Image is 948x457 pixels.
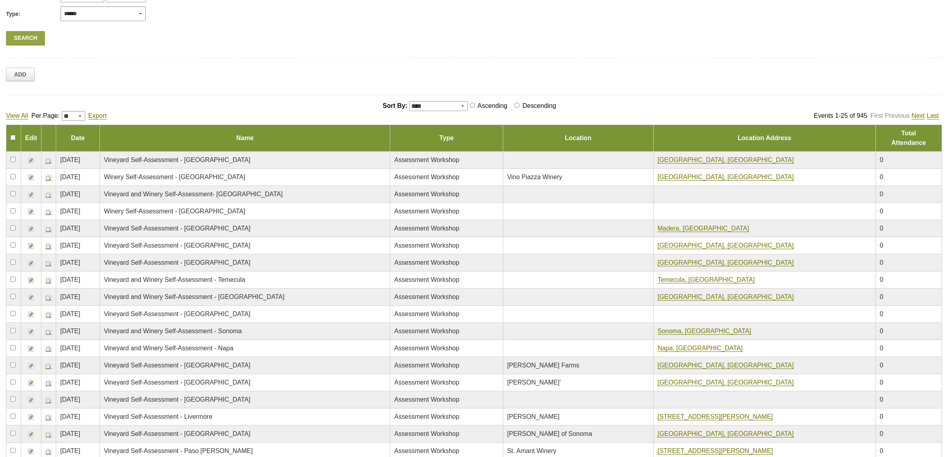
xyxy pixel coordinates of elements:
[394,430,459,437] span: Assessment Workshop
[104,293,284,300] span: Vineyard and Winery Self-Assessment - [GEOGRAPHIC_DATA]
[45,413,52,420] a: View Attendance Report
[880,447,883,454] span: 0
[60,362,80,369] span: [DATE]
[60,276,80,283] span: [DATE]
[60,225,80,232] span: [DATE]
[60,396,80,403] span: [DATE]
[104,328,242,334] span: Vineyard and Winery Self-Assessment - Sonoma
[28,243,34,249] img: Edit
[60,311,80,317] span: [DATE]
[880,208,883,215] span: 0
[88,112,107,119] a: Export
[394,396,459,403] span: Assessment Workshop
[28,294,34,301] img: Edit
[45,396,52,403] a: View Attendance Report
[28,397,34,403] img: Edit
[394,379,459,386] span: Assessment Workshop
[880,345,883,352] span: 0
[28,346,34,352] img: Edit
[870,112,883,119] a: First
[104,430,250,437] span: Vineyard Self-Assessment - [GEOGRAPHIC_DATA]
[45,157,52,164] img: report.gif
[45,260,52,266] img: report.gif
[394,225,459,232] span: Assessment Workshop
[28,414,34,420] img: Edit
[45,328,52,335] a: View Attendance Report
[104,413,213,420] span: Vineyard Self-Assessment - Livermore
[880,225,883,232] span: 0
[104,259,250,266] span: Vineyard Self-Assessment - [GEOGRAPHIC_DATA]
[880,174,883,180] span: 0
[104,225,250,232] span: Vineyard Self-Assessment - [GEOGRAPHIC_DATA]
[394,311,459,317] span: Assessment Workshop
[394,242,459,249] span: Assessment Workshop
[394,328,459,334] span: Assessment Workshop
[658,259,794,266] a: [GEOGRAPHIC_DATA], [GEOGRAPHIC_DATA]
[45,242,52,249] a: View Attendance Report
[507,430,592,437] span: [PERSON_NAME] of Sonoma
[658,242,794,249] a: [GEOGRAPHIC_DATA], [GEOGRAPHIC_DATA]
[56,125,100,152] td: Date
[60,293,80,300] span: [DATE]
[28,191,34,198] img: Edit
[104,191,283,197] span: Vineyard and Winery Self-Assessment- [GEOGRAPHIC_DATA]
[6,10,20,18] span: Type:
[658,293,794,301] a: [GEOGRAPHIC_DATA], [GEOGRAPHIC_DATA]
[394,293,459,300] span: Assessment Workshop
[60,328,80,334] span: [DATE]
[6,68,35,81] a: Add
[104,345,233,352] span: Vineyard and Winery Self-Assessment - Napa
[880,276,883,283] span: 0
[658,345,743,352] a: Napa, [GEOGRAPHIC_DATA]
[45,380,52,386] img: report.gif
[507,447,557,454] span: St. Amant Winery
[28,209,34,215] img: Edit
[927,112,939,119] a: Last
[104,379,250,386] span: Vineyard Self-Assessment - [GEOGRAPHIC_DATA]
[507,379,561,386] span: [PERSON_NAME]'
[880,379,883,386] span: 0
[45,447,52,455] a: View Attendance Report
[885,112,910,119] a: Previous
[45,243,52,249] img: report.gif
[880,156,883,163] span: 0
[60,379,80,386] span: [DATE]
[6,31,45,45] a: Search
[60,413,80,420] span: [DATE]
[104,311,250,317] span: Vineyard Self-Assessment - [GEOGRAPHIC_DATA]
[658,328,751,335] a: Sonoma, [GEOGRAPHIC_DATA]
[45,174,52,181] img: report.gif
[521,102,559,109] label: Descending
[394,156,459,163] span: Assessment Workshop
[28,431,34,437] img: Edit
[45,346,52,352] img: report.gif
[912,112,925,119] a: Next
[653,125,876,152] td: Location Address
[507,362,579,369] span: [PERSON_NAME] Farms
[104,242,250,249] span: Vineyard Self-Assessment - [GEOGRAPHIC_DATA]
[814,112,867,119] span: Events 1-25 of 945
[45,208,52,215] a: View Attendance Report
[880,191,883,197] span: 0
[104,156,250,163] span: Vineyard Self-Assessment - [GEOGRAPHIC_DATA]
[60,430,80,437] span: [DATE]
[28,328,34,335] img: Edit
[28,260,34,266] img: Edit
[104,174,245,180] span: Winery Self-Assessment - [GEOGRAPHIC_DATA]
[658,156,794,164] a: [GEOGRAPHIC_DATA], [GEOGRAPHIC_DATA]
[28,277,34,283] img: Edit
[104,276,245,283] span: Vineyard and Winery Self-Assessment - Temecula
[28,380,34,386] img: Edit
[880,293,883,300] span: 0
[28,226,34,232] img: Edit
[45,259,52,266] a: View Attendance Report
[394,413,459,420] span: Assessment Workshop
[658,430,794,437] a: [GEOGRAPHIC_DATA], [GEOGRAPHIC_DATA]
[394,174,459,180] span: Assessment Workshop
[880,413,883,420] span: 0
[60,156,80,163] span: [DATE]
[658,379,794,386] a: [GEOGRAPHIC_DATA], [GEOGRAPHIC_DATA]
[507,413,560,420] span: [PERSON_NAME]
[394,345,459,352] span: Assessment Workshop
[876,125,942,152] td: Total Attendance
